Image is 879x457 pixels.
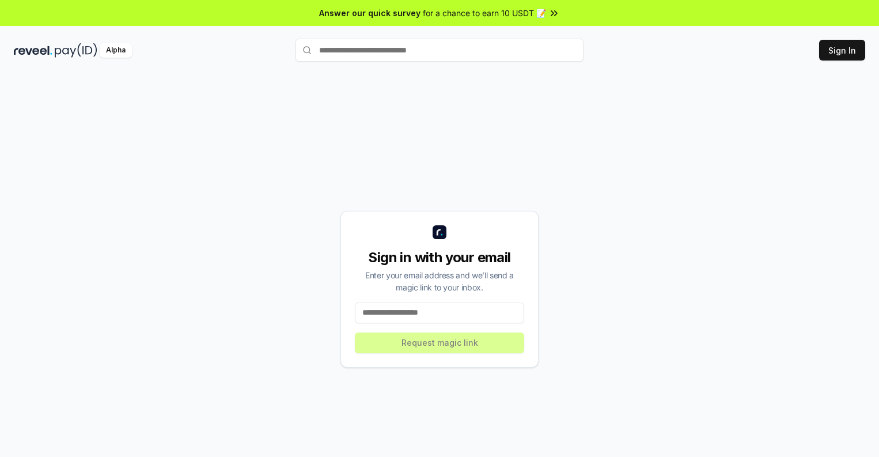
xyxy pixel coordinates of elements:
[355,269,524,293] div: Enter your email address and we’ll send a magic link to your inbox.
[319,7,420,19] span: Answer our quick survey
[355,248,524,267] div: Sign in with your email
[433,225,446,239] img: logo_small
[423,7,546,19] span: for a chance to earn 10 USDT 📝
[14,43,52,58] img: reveel_dark
[819,40,865,61] button: Sign In
[100,43,132,58] div: Alpha
[55,43,97,58] img: pay_id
